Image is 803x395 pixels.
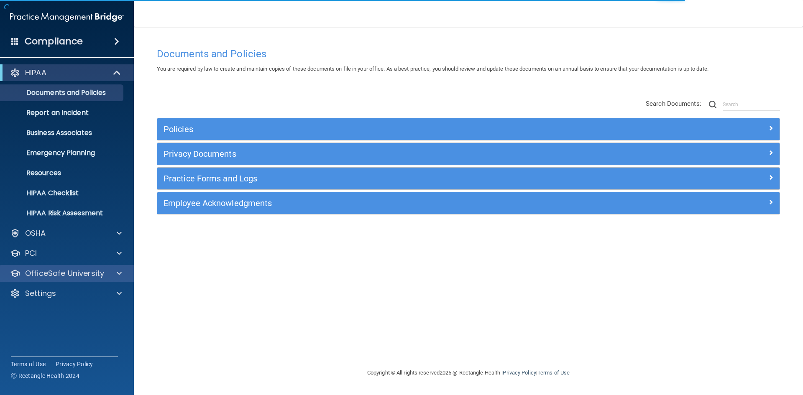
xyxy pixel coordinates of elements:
span: You are required by law to create and maintain copies of these documents on file in your office. ... [157,66,708,72]
span: Search Documents: [646,100,701,107]
p: HIPAA Risk Assessment [5,209,120,217]
span: Ⓒ Rectangle Health 2024 [11,372,79,380]
a: HIPAA [10,68,121,78]
p: PCI [25,248,37,258]
a: Practice Forms and Logs [164,172,773,185]
img: PMB logo [10,9,124,25]
a: PCI [10,248,122,258]
h5: Employee Acknowledgments [164,199,618,208]
p: Documents and Policies [5,89,120,97]
p: OfficeSafe University [25,268,104,278]
a: Terms of Use [11,360,46,368]
p: Settings [25,288,56,298]
a: OfficeSafe University [10,268,122,278]
p: Business Associates [5,129,120,137]
a: Privacy Policy [503,370,536,376]
p: Emergency Planning [5,149,120,157]
h4: Compliance [25,36,83,47]
h4: Documents and Policies [157,48,780,59]
h5: Policies [164,125,618,134]
a: Employee Acknowledgments [164,196,773,210]
input: Search [723,98,780,111]
p: OSHA [25,228,46,238]
a: Privacy Policy [56,360,93,368]
a: Terms of Use [537,370,570,376]
div: Copyright © All rights reserved 2025 @ Rectangle Health | | [316,359,621,386]
p: HIPAA Checklist [5,189,120,197]
iframe: Drift Widget Chat Controller [658,336,793,369]
p: Report an Incident [5,109,120,117]
a: Privacy Documents [164,147,773,161]
p: HIPAA [25,68,46,78]
a: Policies [164,122,773,136]
a: OSHA [10,228,122,238]
img: ic-search.3b580494.png [709,101,716,108]
p: Resources [5,169,120,177]
a: Settings [10,288,122,298]
h5: Practice Forms and Logs [164,174,618,183]
h5: Privacy Documents [164,149,618,158]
